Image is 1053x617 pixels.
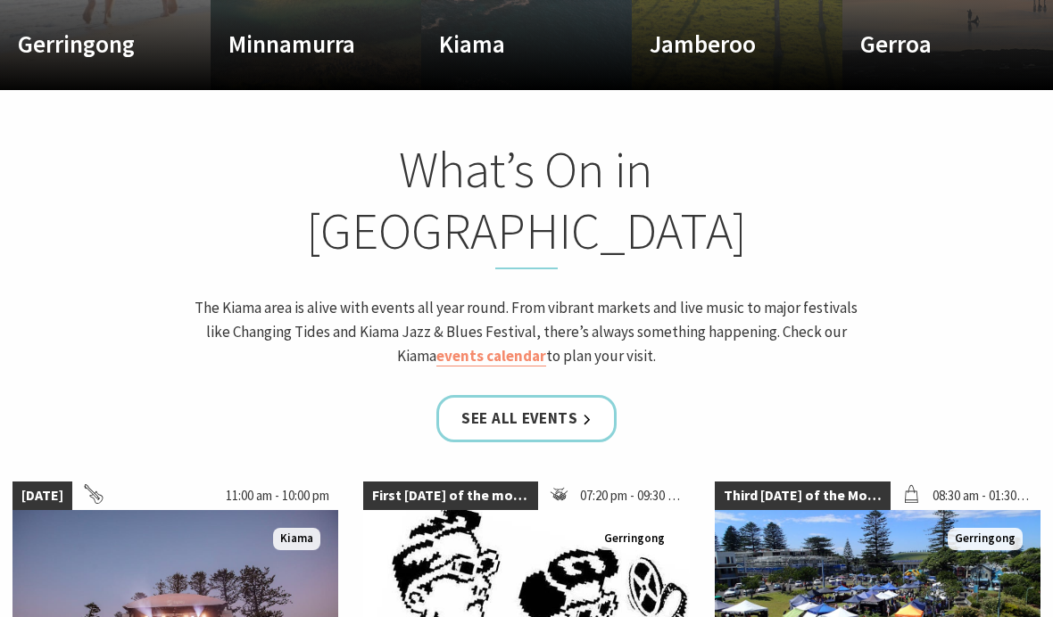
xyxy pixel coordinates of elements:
[12,481,72,510] span: [DATE]
[183,139,871,269] h2: What’s On in [GEOGRAPHIC_DATA]
[18,29,162,58] h4: Gerringong
[571,481,689,510] span: 07:20 pm - 09:30 pm
[650,29,793,58] h4: Jamberoo
[597,528,672,550] span: Gerringong
[439,29,583,58] h4: Kiama
[948,528,1023,550] span: Gerringong
[860,29,1004,58] h4: Gerroa
[715,481,891,510] span: Third [DATE] of the Month
[228,29,372,58] h4: Minnamurra
[217,481,338,510] span: 11:00 am - 10:00 pm
[183,296,871,369] p: The Kiama area is alive with events all year round. From vibrant markets and live music to major ...
[363,481,538,510] span: First [DATE] of the month
[924,481,1041,510] span: 08:30 am - 01:30 pm
[436,395,617,442] a: See all Events
[273,528,320,550] span: Kiama
[436,346,546,366] a: events calendar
